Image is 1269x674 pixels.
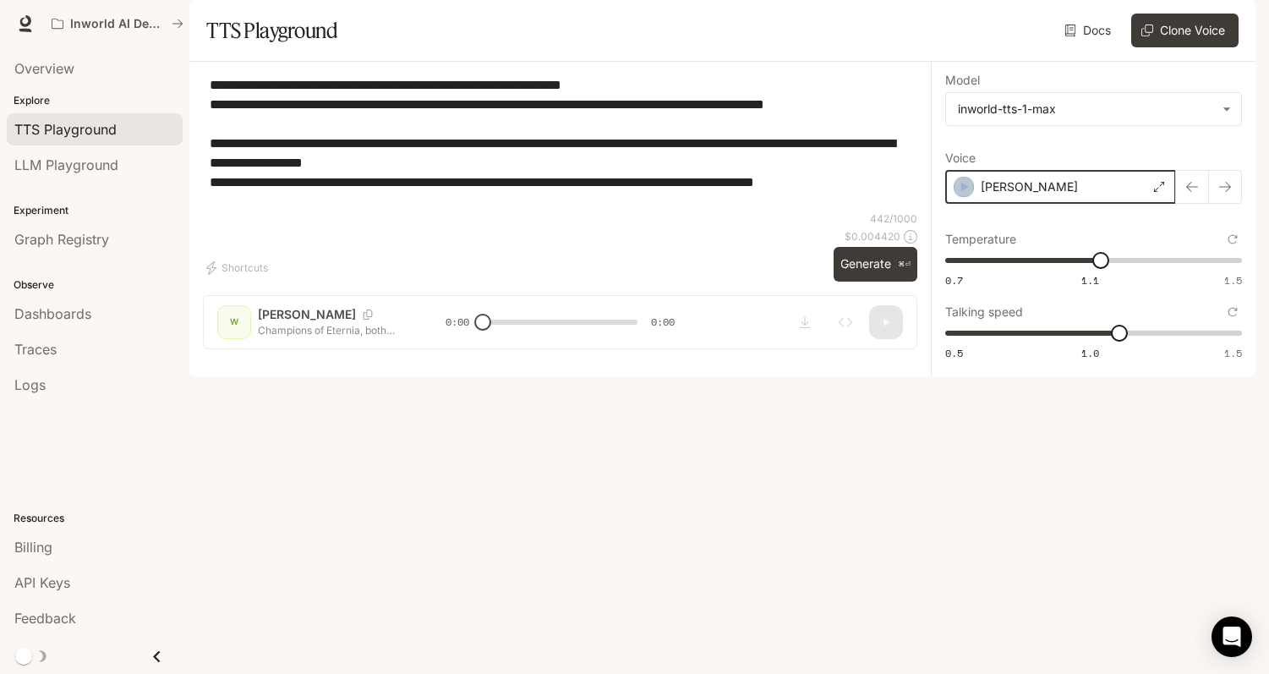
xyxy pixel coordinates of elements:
[1131,14,1239,47] button: Clone Voice
[834,247,917,282] button: Generate⌘⏎
[1061,14,1118,47] a: Docs
[1081,346,1099,360] span: 1.0
[945,273,963,288] span: 0.7
[70,17,165,31] p: Inworld AI Demos
[945,74,980,86] p: Model
[945,306,1023,318] p: Talking speed
[1223,230,1242,249] button: Reset to default
[981,178,1078,195] p: [PERSON_NAME]
[203,255,275,282] button: Shortcuts
[958,101,1214,118] div: inworld-tts-1-max
[1224,346,1242,360] span: 1.5
[44,7,191,41] button: All workspaces
[898,260,911,270] p: ⌘⏎
[1081,273,1099,288] span: 1.1
[206,14,337,47] h1: TTS Playground
[1223,303,1242,321] button: Reset to default
[945,233,1016,245] p: Temperature
[946,93,1241,125] div: inworld-tts-1-max
[1224,273,1242,288] span: 1.5
[945,346,963,360] span: 0.5
[945,152,976,164] p: Voice
[1212,616,1252,657] div: Open Intercom Messenger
